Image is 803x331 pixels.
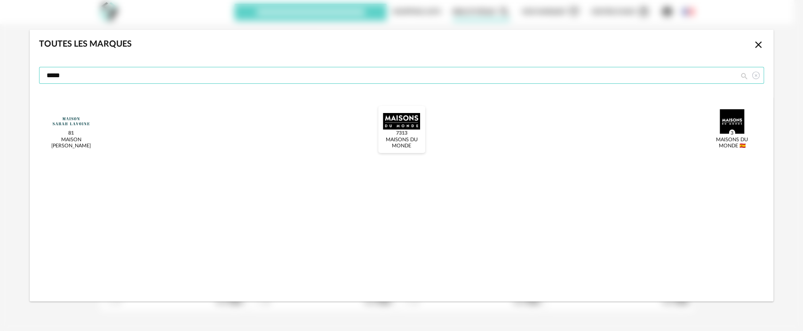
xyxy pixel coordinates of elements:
span: 3 [729,129,735,137]
div: Maisons du Monde [381,137,422,149]
span: 7313 [394,129,409,137]
div: Maisons du Monde 🇪🇸 [712,137,753,149]
span: Close icon [753,40,764,49]
span: 81 [67,129,76,137]
div: Toutes les marques [39,39,132,50]
div: dialog [30,30,773,301]
div: Maison [PERSON_NAME] [51,137,92,149]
